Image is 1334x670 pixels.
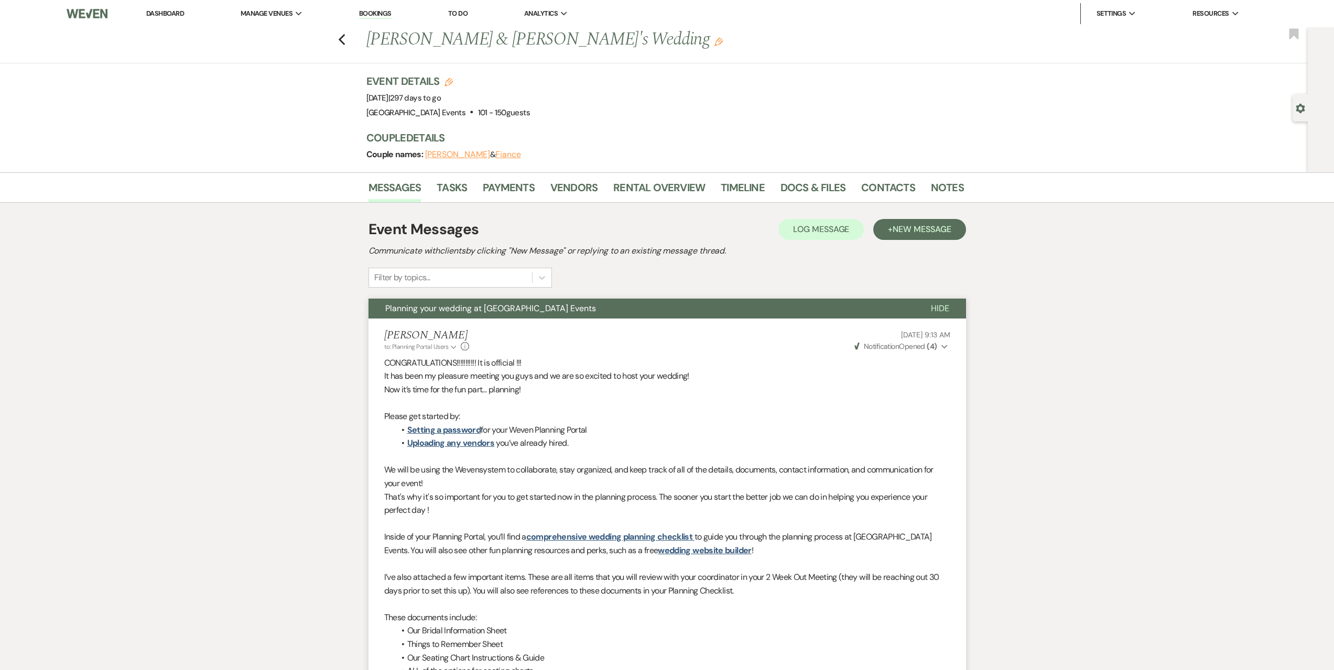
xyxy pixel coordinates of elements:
[793,224,849,235] span: Log Message
[854,342,937,351] span: Opened
[1097,8,1126,19] span: Settings
[778,219,864,240] button: Log Message
[425,150,490,159] button: [PERSON_NAME]
[395,651,950,665] li: Our Seating Chart Instructions & Guide
[384,491,928,516] span: That's why it's so important for you to get started now in the planning process. The sooner you s...
[384,531,932,556] span: to guide you through the planning process at [GEOGRAPHIC_DATA] Events. You will also see other fu...
[780,179,845,202] a: Docs & Files
[368,218,479,240] h1: Event Messages
[368,245,966,257] h2: Communicate with clients by clicking "New Message" or replying to an existing message thread.
[658,545,751,556] a: wedding website builder
[752,545,753,556] span: !
[366,149,425,160] span: Couple names:
[384,343,449,351] span: to: Planning Portal Users
[496,437,568,448] span: you’ve already hired.
[864,342,899,351] span: Notification
[927,342,937,351] strong: ( 4 )
[67,3,107,25] img: Weven Logo
[384,612,477,623] span: These documents include:
[366,27,836,52] h1: [PERSON_NAME] & [PERSON_NAME]'s Wedding
[384,464,479,475] span: We will be using the Weven
[385,303,596,314] span: Planning your wedding at [GEOGRAPHIC_DATA] Events
[483,179,535,202] a: Payments
[721,179,765,202] a: Timeline
[495,150,521,159] button: Fiance
[384,384,521,395] span: Now it’s time for the fun part… planning!
[407,437,495,448] a: Uploading any vendors
[893,224,951,235] span: New Message
[384,572,939,596] span: I’ve also attached a few important items. These are all items that you will review with your coor...
[368,179,421,202] a: Messages
[384,342,459,352] button: to: Planning Portal Users
[384,411,460,422] span: Please get started by:
[374,271,430,284] div: Filter by topics...
[395,638,950,651] li: Things to Remember Sheet
[384,464,934,489] span: system to collaborate, stay organized, and keep track of all of the details, documents, contact i...
[425,149,521,160] span: &
[395,624,950,638] li: Our Bridal Information Sheet
[873,219,966,240] button: +New Message
[524,8,558,19] span: Analytics
[931,179,964,202] a: Notes
[384,329,470,342] h5: [PERSON_NAME]
[366,74,530,89] h3: Event Details
[478,107,530,118] span: 101 - 150 guests
[550,179,598,202] a: Vendors
[853,341,950,352] button: NotificationOpened (4)
[241,8,292,19] span: Manage Venues
[366,130,953,145] h3: Couple Details
[146,9,184,18] a: Dashboard
[714,37,723,46] button: Edit
[437,179,467,202] a: Tasks
[931,303,949,314] span: Hide
[390,93,441,103] span: 297 days to go
[448,9,468,18] a: To Do
[481,424,587,435] span: for your Weven Planning Portal
[366,93,441,103] span: [DATE]
[388,93,441,103] span: |
[526,531,587,542] a: comprehensive
[359,9,392,19] a: Bookings
[384,357,522,368] span: CONGRATULATIONS!!!!!!!!!!! It is official !!!
[1296,103,1305,113] button: Open lead details
[407,424,481,435] a: Setting a password
[368,299,914,318] button: Planning your wedding at [GEOGRAPHIC_DATA] Events
[384,531,526,542] span: Inside of your Planning Portal, you’ll find a
[613,179,705,202] a: Rental Overview
[901,330,950,339] span: [DATE] 9:13 AM
[861,179,915,202] a: Contacts
[366,107,466,118] span: [GEOGRAPHIC_DATA] Events
[1192,8,1229,19] span: Resources
[589,531,692,542] a: wedding planning checklist
[914,299,966,318] button: Hide
[384,370,689,381] span: It has been my pleasure meeting you guys and we are so excited to host your wedding!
